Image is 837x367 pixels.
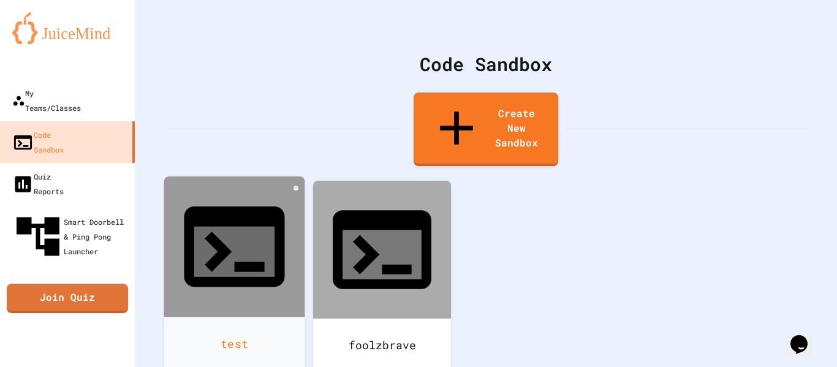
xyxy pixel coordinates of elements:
a: Create New Sandbox [414,93,558,166]
a: Join Quiz [7,284,128,313]
div: Code Sandbox [165,50,806,78]
img: logo-orange.svg [12,12,123,44]
div: Smart Doorbell & Ping Pong Launcher [12,211,130,262]
iframe: chat widget [786,318,825,355]
div: Quiz Reports [12,169,64,199]
div: Code Sandbox [12,127,64,157]
div: My Teams/Classes [12,86,81,115]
